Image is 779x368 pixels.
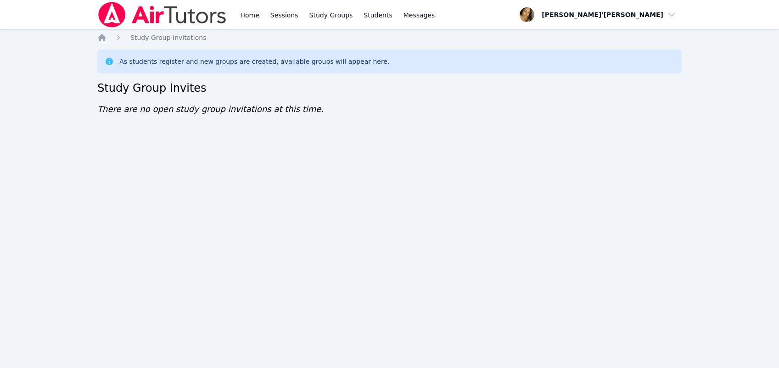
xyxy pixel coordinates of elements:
[130,34,206,41] span: Study Group Invitations
[97,104,324,114] span: There are no open study group invitations at this time.
[97,2,227,28] img: Air Tutors
[119,57,389,66] div: As students register and new groups are created, available groups will appear here.
[97,81,682,95] h2: Study Group Invites
[97,33,682,42] nav: Breadcrumb
[404,11,435,20] span: Messages
[130,33,206,42] a: Study Group Invitations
